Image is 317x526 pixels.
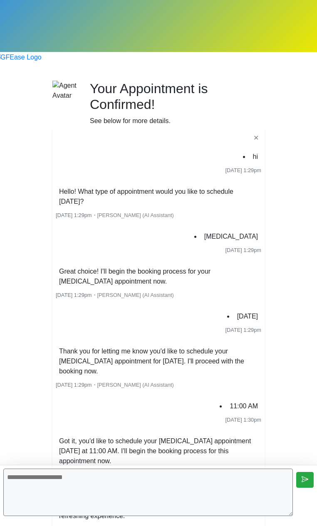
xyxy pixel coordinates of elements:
span: [PERSON_NAME] (AI Assistant) [97,382,174,388]
span: [PERSON_NAME] (AI Assistant) [97,292,174,298]
span: [DATE] 1:29pm [56,382,92,388]
img: Agent Avatar [52,81,77,101]
span: [PERSON_NAME] (AI Assistant) [97,212,174,218]
span: [DATE] 1:29pm [56,292,92,298]
li: hi [250,150,261,163]
span: [DATE] 1:29pm [225,247,261,253]
small: ・ [56,382,174,388]
span: [DATE] 1:29pm [56,212,92,218]
li: Thank you for letting me know you'd like to schedule your [MEDICAL_DATA] appointment for [DATE]. ... [56,345,261,378]
li: Got it, you'd like to schedule your [MEDICAL_DATA] appointment [DATE] at 11:00 AM. I'll begin the... [56,435,261,468]
span: [DATE] 1:29pm [225,167,261,173]
li: 11:00 AM [226,400,261,413]
span: [DATE] 1:30pm [225,417,261,423]
button: ✕ [251,133,261,143]
span: [DATE] 1:29pm [225,327,261,333]
small: ・ [56,292,174,298]
li: [DATE] [234,310,261,323]
li: Hello! What type of appointment would you like to schedule [DATE]? [56,185,261,208]
li: Great choice! I'll begin the booking process for your [MEDICAL_DATA] appointment now. [56,265,261,288]
small: ・ [56,212,174,218]
div: See below for more details. [90,116,265,126]
li: [MEDICAL_DATA] [201,230,261,243]
h2: Your Appointment is Confirmed! [90,81,265,113]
